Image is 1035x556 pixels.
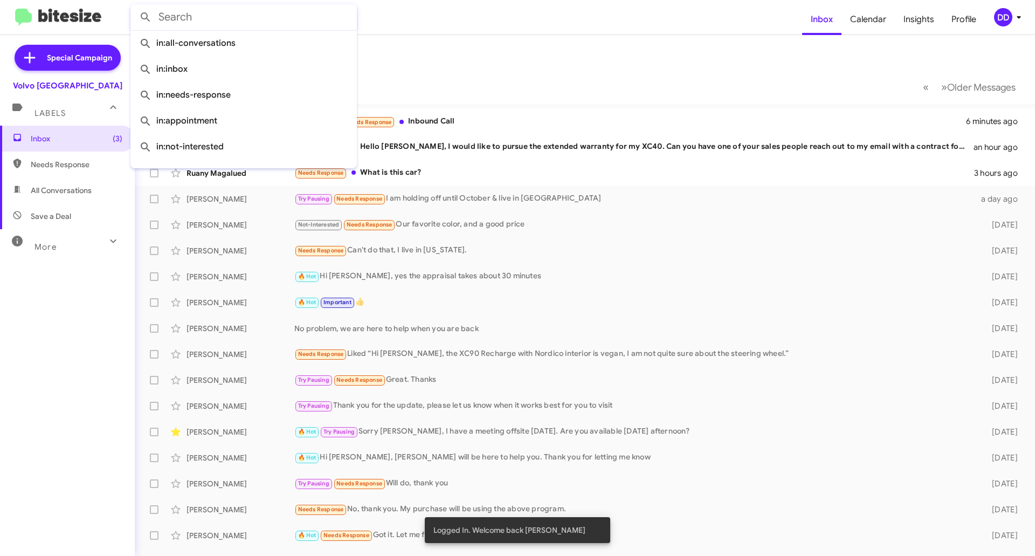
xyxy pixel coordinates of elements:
[294,400,975,412] div: Thank you for the update, please let us know when it works best for you to visit
[31,159,122,170] span: Needs Response
[975,349,1026,360] div: [DATE]
[975,401,1026,411] div: [DATE]
[802,4,841,35] span: Inbox
[31,133,122,144] span: Inbox
[31,185,92,196] span: All Conversations
[294,425,975,438] div: Sorry [PERSON_NAME], I have a meeting offsite [DATE]. Are you available [DATE] afternoon?
[34,242,57,252] span: More
[935,76,1022,98] button: Next
[130,4,357,30] input: Search
[139,82,348,108] span: in:needs-response
[298,299,316,306] span: 🔥 Hot
[294,374,975,386] div: Great. Thanks
[975,478,1026,489] div: [DATE]
[975,452,1026,463] div: [DATE]
[187,245,294,256] div: [PERSON_NAME]
[347,221,392,228] span: Needs Response
[974,168,1026,179] div: 3 hours ago
[841,4,895,35] a: Calendar
[294,270,975,283] div: Hi [PERSON_NAME], yes the appraisal takes about 30 minutes
[187,194,294,204] div: [PERSON_NAME]
[294,167,974,179] div: What is this car?
[294,114,966,128] div: Inbound Call
[294,451,975,464] div: Hi [PERSON_NAME], [PERSON_NAME] will be here to help you. Thank you for letting me know
[298,376,329,383] span: Try Pausing
[187,375,294,386] div: [PERSON_NAME]
[336,376,382,383] span: Needs Response
[113,133,122,144] span: (3)
[187,168,294,179] div: Ruany Magalued
[975,427,1026,437] div: [DATE]
[298,169,344,176] span: Needs Response
[298,351,344,358] span: Needs Response
[298,532,316,539] span: 🔥 Hot
[323,428,355,435] span: Try Pausing
[294,529,975,541] div: Got it. Let me figure out a plan.
[187,401,294,411] div: [PERSON_NAME]
[975,194,1026,204] div: a day ago
[298,247,344,254] span: Needs Response
[294,141,974,153] div: Hello [PERSON_NAME], I would like to pursue the extended warranty for my XC40. Can you have one o...
[346,119,392,126] span: Needs Response
[975,245,1026,256] div: [DATE]
[187,478,294,489] div: [PERSON_NAME]
[294,503,975,516] div: No, thank you. My purchase will be using the above program.
[923,80,929,94] span: «
[34,108,66,118] span: Labels
[187,452,294,463] div: [PERSON_NAME]
[187,530,294,541] div: [PERSON_NAME]
[294,218,975,231] div: Our favorite color, and a good price
[298,402,329,409] span: Try Pausing
[15,45,121,71] a: Special Campaign
[895,4,943,35] a: Insights
[336,480,382,487] span: Needs Response
[975,504,1026,515] div: [DATE]
[187,504,294,515] div: [PERSON_NAME]
[916,76,935,98] button: Previous
[187,323,294,334] div: [PERSON_NAME]
[975,375,1026,386] div: [DATE]
[975,530,1026,541] div: [DATE]
[323,532,369,539] span: Needs Response
[433,525,585,536] span: Logged In. Welcome back [PERSON_NAME]
[298,221,340,228] span: Not-Interested
[336,195,382,202] span: Needs Response
[975,297,1026,308] div: [DATE]
[298,480,329,487] span: Try Pausing
[294,296,975,308] div: 👍
[294,244,975,257] div: Can't do that, I live in [US_STATE].
[994,8,1012,26] div: DD
[294,348,975,360] div: Liked “Hi [PERSON_NAME], the XC90 Recharge with Nordico interior is vegan, I am not quite sure ab...
[31,211,71,222] span: Save a Deal
[187,219,294,230] div: [PERSON_NAME]
[139,160,348,186] span: in:sold-verified
[139,134,348,160] span: in:not-interested
[323,299,351,306] span: Important
[47,52,112,63] span: Special Campaign
[187,349,294,360] div: [PERSON_NAME]
[975,323,1026,334] div: [DATE]
[187,427,294,437] div: [PERSON_NAME]
[139,108,348,134] span: in:appointment
[294,477,975,490] div: Will do, thank you
[947,81,1016,93] span: Older Messages
[139,30,348,56] span: in:all-conversations
[985,8,1023,26] button: DD
[13,80,122,91] div: Volvo [GEOGRAPHIC_DATA]
[966,116,1026,127] div: 6 minutes ago
[917,76,1022,98] nav: Page navigation example
[187,271,294,282] div: [PERSON_NAME]
[187,297,294,308] div: [PERSON_NAME]
[298,428,316,435] span: 🔥 Hot
[943,4,985,35] a: Profile
[294,323,975,334] div: No problem, we are here to help when you are back
[941,80,947,94] span: »
[298,195,329,202] span: Try Pausing
[974,142,1026,153] div: an hour ago
[139,56,348,82] span: in:inbox
[294,193,975,205] div: I am holding off until October & live in [GEOGRAPHIC_DATA]
[298,273,316,280] span: 🔥 Hot
[298,454,316,461] span: 🔥 Hot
